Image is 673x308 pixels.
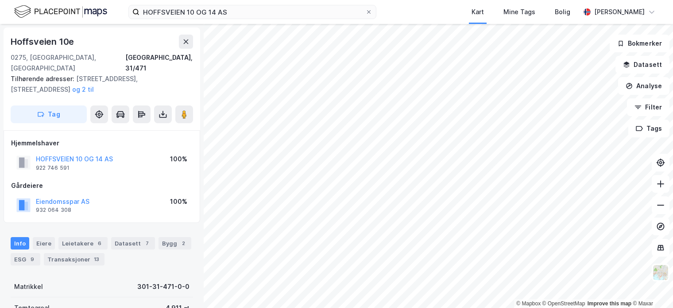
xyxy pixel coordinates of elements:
a: OpenStreetMap [542,300,585,307]
div: Leietakere [58,237,108,250]
div: 100% [170,196,187,207]
div: Matrikkel [14,281,43,292]
div: ESG [11,253,40,265]
a: Improve this map [588,300,631,307]
div: 7 [143,239,151,248]
div: Bolig [555,7,570,17]
img: Z [652,264,669,281]
button: Tags [628,120,669,137]
div: [PERSON_NAME] [594,7,645,17]
div: 6 [95,239,104,248]
div: Datasett [111,237,155,250]
img: logo.f888ab2527a4732fd821a326f86c7f29.svg [14,4,107,19]
button: Bokmerker [610,35,669,52]
a: Mapbox [516,300,541,307]
div: 301-31-471-0-0 [137,281,190,292]
div: 0275, [GEOGRAPHIC_DATA], [GEOGRAPHIC_DATA] [11,52,125,74]
iframe: Chat Widget [629,265,673,308]
div: 932 064 308 [36,207,71,214]
div: Eiere [33,237,55,250]
div: 13 [92,255,101,264]
div: Kart [472,7,484,17]
input: Søk på adresse, matrikkel, gårdeiere, leietakere eller personer [139,5,365,19]
div: 9 [28,255,37,264]
div: Info [11,237,29,250]
button: Analyse [618,77,669,95]
div: [STREET_ADDRESS], [STREET_ADDRESS] [11,74,186,95]
div: [GEOGRAPHIC_DATA], 31/471 [125,52,193,74]
span: Tilhørende adresser: [11,75,76,82]
div: 2 [179,239,188,248]
button: Tag [11,105,87,123]
button: Filter [627,98,669,116]
div: Gårdeiere [11,180,193,191]
div: Bygg [159,237,191,250]
div: 922 746 591 [36,164,70,172]
button: Datasett [615,56,669,74]
div: Mine Tags [503,7,535,17]
div: Transaksjoner [44,253,104,265]
div: Hoffsveien 10e [11,35,76,49]
div: Hjemmelshaver [11,138,193,148]
div: 100% [170,154,187,164]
